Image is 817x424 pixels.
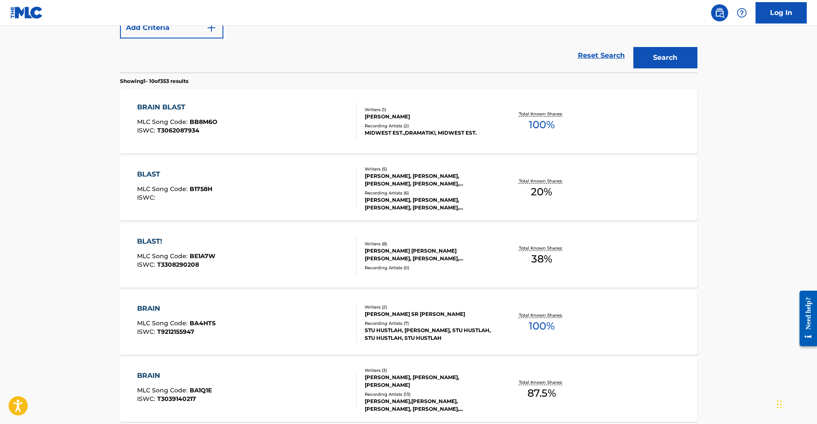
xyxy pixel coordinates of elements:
img: search [715,8,725,18]
a: Log In [756,2,807,24]
span: MLC Song Code : [137,252,190,260]
p: Total Known Shares: [519,178,565,184]
div: Writers ( 1 ) [365,106,494,113]
span: ISWC : [137,395,157,403]
div: Recording Artists ( 13 ) [365,391,494,397]
div: [PERSON_NAME] [365,113,494,121]
span: 38 % [531,251,552,267]
div: Writers ( 3 ) [365,367,494,374]
p: Total Known Shares: [519,379,565,386]
img: MLC Logo [10,6,43,19]
div: BRAIN BLAST [137,102,217,112]
a: Public Search [711,4,728,21]
div: BRAIN [137,371,212,381]
span: ISWC : [137,194,157,201]
a: BRAINMLC Song Code:BA4HTSISWC:T9212155947Writers (2)[PERSON_NAME] SR [PERSON_NAME]Recording Artis... [120,291,697,355]
div: [PERSON_NAME] SR [PERSON_NAME] [365,310,494,318]
p: Total Known Shares: [519,312,565,318]
div: [PERSON_NAME] [PERSON_NAME] [PERSON_NAME], [PERSON_NAME], [PERSON_NAME], [PERSON_NAME], [PERSON_N... [365,247,494,262]
div: STU HUSTLAH, [PERSON_NAME], STU HUSTLAH, STU HUSTLAH, STU HUSTLAH [365,327,494,342]
a: BRAIN BLASTMLC Song Code:BB8M6OISWC:T3062087934Writers (1)[PERSON_NAME]Recording Artists (2)MIDWE... [120,89,697,153]
img: help [737,8,747,18]
div: Recording Artists ( 6 ) [365,190,494,196]
div: [PERSON_NAME], [PERSON_NAME], [PERSON_NAME], [PERSON_NAME], [PERSON_NAME] [365,196,494,212]
span: ISWC : [137,261,157,268]
span: 100 % [529,117,555,132]
div: Recording Artists ( 0 ) [365,265,494,271]
span: ISWC : [137,328,157,336]
div: Writers ( 8 ) [365,241,494,247]
span: MLC Song Code : [137,185,190,193]
p: Total Known Shares: [519,111,565,117]
div: BLAST! [137,236,215,247]
p: Total Known Shares: [519,245,565,251]
span: 20 % [531,184,552,200]
span: 100 % [529,318,555,334]
div: Help [733,4,750,21]
div: [PERSON_NAME],[PERSON_NAME],[PERSON_NAME], [PERSON_NAME], [PERSON_NAME],[PERSON_NAME],[PERSON_NAM... [365,397,494,413]
iframe: Chat Widget [774,383,817,424]
span: B1758H [190,185,212,193]
button: Add Criteria [120,17,223,38]
span: 87.5 % [527,386,556,401]
span: BB8M6O [190,118,217,126]
p: Showing 1 - 10 of 353 results [120,77,188,85]
a: BRAINMLC Song Code:BA1Q1EISWC:T3039140217Writers (3)[PERSON_NAME], [PERSON_NAME], [PERSON_NAME]Re... [120,358,697,422]
div: Recording Artists ( 2 ) [365,123,494,129]
span: MLC Song Code : [137,118,190,126]
span: T3308290208 [157,261,199,268]
a: BLAST!MLC Song Code:BE1A7WISWC:T3308290208Writers (8)[PERSON_NAME] [PERSON_NAME] [PERSON_NAME], [... [120,224,697,288]
div: Recording Artists ( 7 ) [365,320,494,327]
button: Search [633,47,697,68]
div: [PERSON_NAME], [PERSON_NAME], [PERSON_NAME] [365,374,494,389]
span: BA4HTS [190,319,216,327]
span: MLC Song Code : [137,386,190,394]
a: BLASTMLC Song Code:B1758HISWC:Writers (5)[PERSON_NAME], [PERSON_NAME], [PERSON_NAME], [PERSON_NAM... [120,156,697,221]
img: 9d2ae6d4665cec9f34b9.svg [206,23,217,33]
span: BA1Q1E [190,386,212,394]
span: BE1A7W [190,252,215,260]
a: Reset Search [574,46,629,65]
span: T9212155947 [157,328,194,336]
div: Writers ( 5 ) [365,166,494,172]
span: ISWC : [137,127,157,134]
div: Drag [777,392,782,417]
div: [PERSON_NAME], [PERSON_NAME], [PERSON_NAME], [PERSON_NAME], [PERSON_NAME] [365,172,494,188]
div: BLAST [137,169,212,180]
span: MLC Song Code : [137,319,190,327]
div: MIDWEST EST.,DRAMATIK!, MIDWEST EST. [365,129,494,137]
div: Writers ( 2 ) [365,304,494,310]
div: BRAIN [137,303,216,314]
iframe: Resource Center [793,284,817,353]
span: T3062087934 [157,127,199,134]
span: T3039140217 [157,395,196,403]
